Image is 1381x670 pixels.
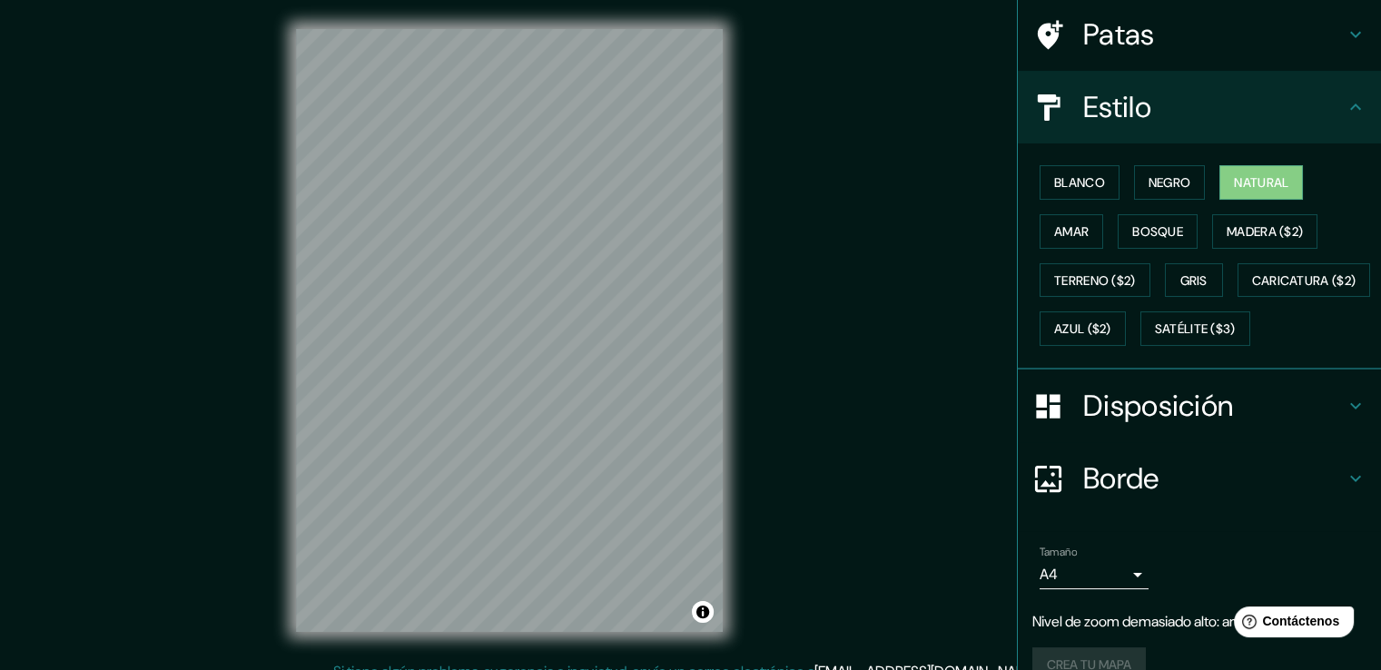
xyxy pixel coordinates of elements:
font: Patas [1083,15,1155,54]
button: Caricatura ($2) [1238,263,1371,298]
font: Negro [1149,174,1191,191]
font: Disposición [1083,387,1233,425]
button: Amar [1040,214,1103,249]
button: Gris [1165,263,1223,298]
font: Madera ($2) [1227,223,1303,240]
font: Terreno ($2) [1054,272,1136,289]
font: Blanco [1054,174,1105,191]
font: Tamaño [1040,545,1077,559]
button: Madera ($2) [1212,214,1317,249]
button: Natural [1219,165,1303,200]
div: Estilo [1018,71,1381,143]
font: Nivel de zoom demasiado alto: amplíe más [1032,612,1293,631]
font: Estilo [1083,88,1151,126]
font: Caricatura ($2) [1252,272,1356,289]
div: A4 [1040,560,1149,589]
font: Azul ($2) [1054,321,1111,338]
font: Gris [1180,272,1208,289]
iframe: Lanzador de widgets de ayuda [1219,599,1361,650]
font: A4 [1040,565,1058,584]
button: Activar o desactivar atribución [692,601,714,623]
font: Satélite ($3) [1155,321,1236,338]
canvas: Mapa [296,29,723,632]
font: Bosque [1132,223,1183,240]
button: Bosque [1118,214,1198,249]
div: Borde [1018,442,1381,515]
button: Terreno ($2) [1040,263,1150,298]
button: Azul ($2) [1040,311,1126,346]
div: Disposición [1018,369,1381,442]
button: Blanco [1040,165,1120,200]
button: Negro [1134,165,1206,200]
font: Amar [1054,223,1089,240]
font: Natural [1234,174,1288,191]
button: Satélite ($3) [1140,311,1250,346]
font: Borde [1083,459,1159,498]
